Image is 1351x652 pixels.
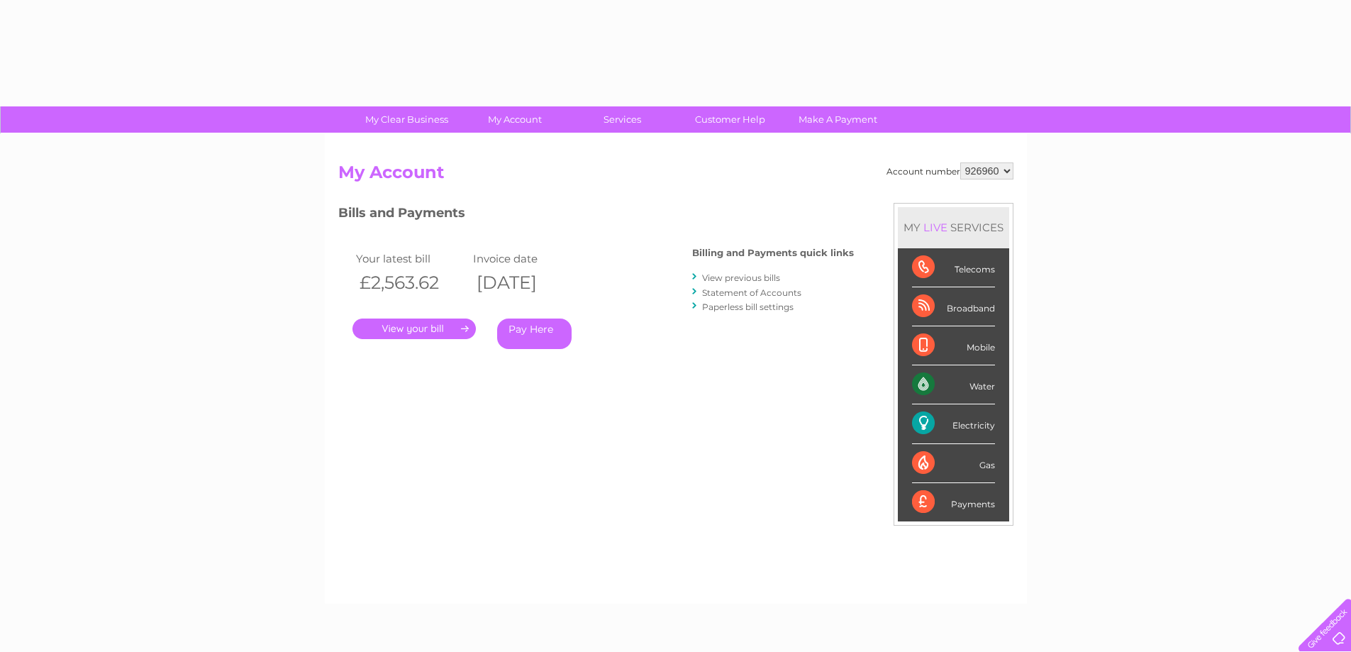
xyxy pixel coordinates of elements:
a: Paperless bill settings [702,302,794,312]
h3: Bills and Payments [338,203,854,228]
a: View previous bills [702,272,780,283]
div: MY SERVICES [898,207,1009,248]
a: Customer Help [672,106,789,133]
div: Water [912,365,995,404]
a: Make A Payment [779,106,896,133]
a: Pay Here [497,319,572,349]
a: Statement of Accounts [702,287,801,298]
div: LIVE [921,221,950,234]
th: £2,563.62 [352,268,469,297]
div: Broadband [912,287,995,326]
div: Electricity [912,404,995,443]
a: My Account [456,106,573,133]
h2: My Account [338,162,1013,189]
a: . [352,319,476,339]
div: Mobile [912,326,995,365]
a: Services [564,106,681,133]
div: Account number [886,162,1013,179]
h4: Billing and Payments quick links [692,248,854,258]
div: Gas [912,444,995,483]
a: My Clear Business [348,106,465,133]
td: Your latest bill [352,249,469,268]
div: Telecoms [912,248,995,287]
th: [DATE] [469,268,586,297]
div: Payments [912,483,995,521]
td: Invoice date [469,249,586,268]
